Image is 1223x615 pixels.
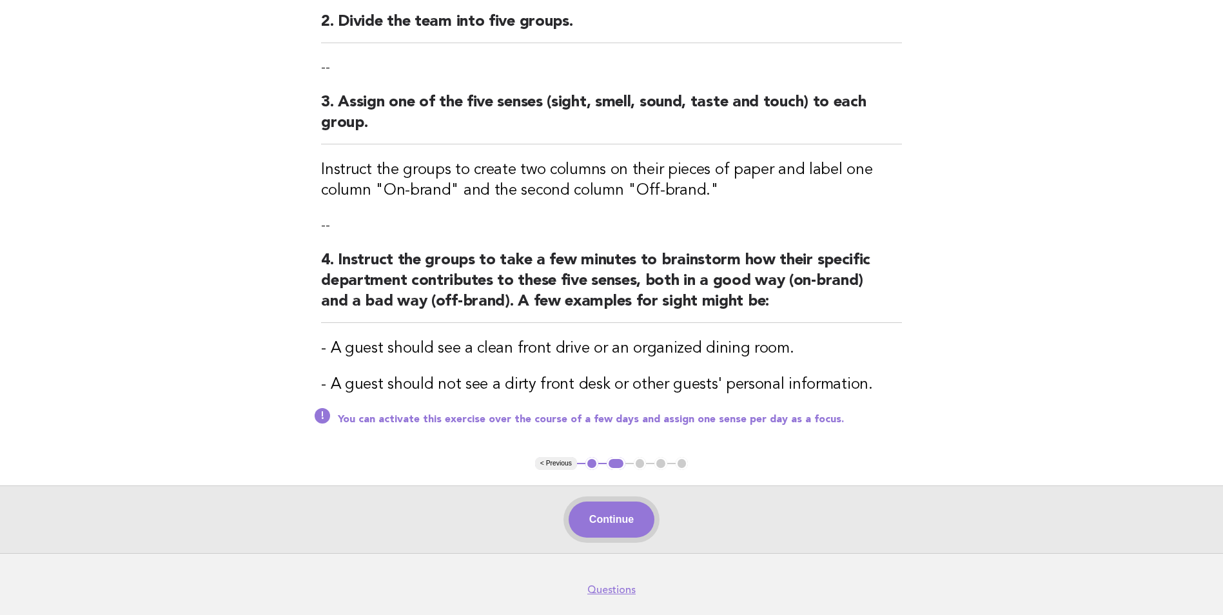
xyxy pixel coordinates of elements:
p: -- [321,217,902,235]
p: You can activate this exercise over the course of a few days and assign one sense per day as a fo... [338,413,902,426]
button: 2 [607,457,625,470]
h3: - A guest should not see a dirty front desk or other guests' personal information. [321,375,902,395]
button: 1 [585,457,598,470]
a: Questions [587,583,636,596]
h2: 2. Divide the team into five groups. [321,12,902,43]
button: < Previous [535,457,577,470]
h3: - A guest should see a clean front drive or an organized dining room. [321,338,902,359]
h2: 3. Assign one of the five senses (sight, smell, sound, taste and touch) to each group. [321,92,902,144]
h3: Instruct the groups to create two columns on their pieces of paper and label one column "On-brand... [321,160,902,201]
p: -- [321,59,902,77]
button: Continue [569,502,654,538]
h2: 4. Instruct the groups to take a few minutes to brainstorm how their specific department contribu... [321,250,902,323]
